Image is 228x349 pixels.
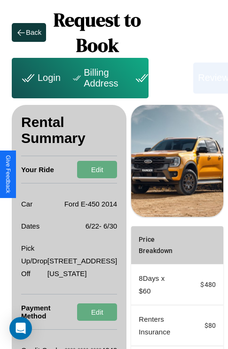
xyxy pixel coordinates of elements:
div: Login [14,63,65,94]
p: Pick Up/Drop Off [21,242,47,280]
div: Payment [128,63,193,94]
p: 6 / 22 - 6 / 30 [86,220,118,232]
h4: Your Ride [21,156,54,183]
td: $ 80 [181,305,224,346]
p: Ford E-450 2014 [64,198,118,210]
div: Billing Address [65,63,128,94]
td: $ 480 [181,264,224,305]
p: 8 Days x $ 60 [139,272,173,297]
h4: Payment Method [21,294,77,329]
p: Dates [21,220,39,232]
button: Edit [77,303,117,321]
th: Price Breakdown [131,226,180,264]
button: Edit [77,161,117,178]
h3: Rental Summary [21,105,117,156]
p: Car [21,198,32,210]
button: Back [12,23,46,42]
div: Give Feedback [5,155,11,193]
p: Renters Insurance [139,313,173,338]
div: Back [26,28,41,36]
h1: Request to Book [46,7,149,58]
p: [STREET_ADDRESS][US_STATE] [47,254,117,280]
div: Open Intercom Messenger [9,317,32,340]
